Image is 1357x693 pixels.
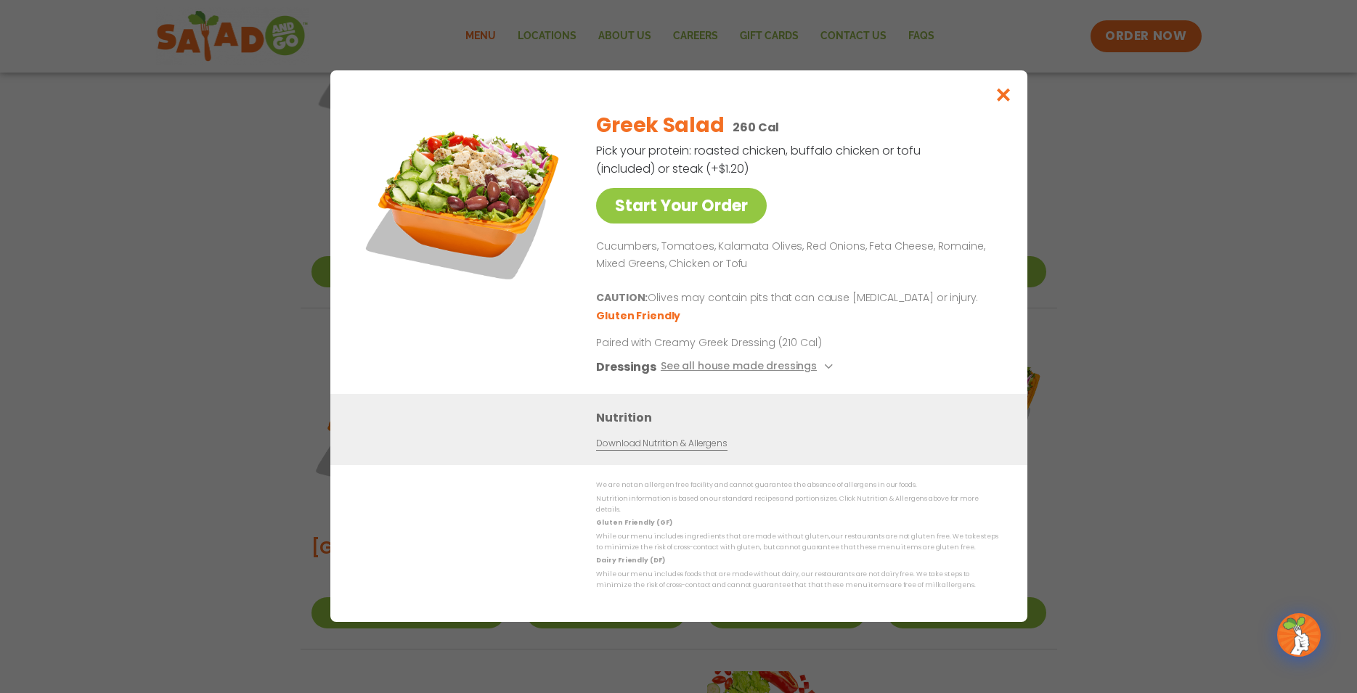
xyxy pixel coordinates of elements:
[596,238,993,273] p: Cucumbers, Tomatoes, Kalamata Olives, Red Onions, Feta Cheese, Romaine, Mixed Greens, Chicken or ...
[596,569,998,591] p: While our menu includes foods that are made without dairy, our restaurants are not dairy free. We...
[596,519,672,528] strong: Gluten Friendly (GF)
[596,309,682,324] li: Gluten Friendly
[596,409,1006,427] h3: Nutrition
[596,531,998,554] p: While our menu includes ingredients that are made without gluten, our restaurants are not gluten ...
[660,358,836,377] button: See all house made dressings
[363,99,566,303] img: Featured product photo for Greek Salad
[596,291,648,306] b: CAUTION:
[596,493,998,516] p: Nutrition information is based on our standard recipes and portion sizes. Click Nutrition & Aller...
[596,336,865,351] p: Paired with Creamy Greek Dressing (210 Cal)
[979,70,1027,119] button: Close modal
[596,290,993,308] p: Olives may contain pits that can cause [MEDICAL_DATA] or injury.
[733,118,779,136] p: 260 Cal
[596,188,767,224] a: Start Your Order
[596,438,727,451] a: Download Nutrition & Allergens
[596,480,998,491] p: We are not an allergen free facility and cannot guarantee the absence of allergens in our foods.
[1279,615,1319,655] img: wpChatIcon
[596,110,724,141] h2: Greek Salad
[596,557,664,565] strong: Dairy Friendly (DF)
[596,358,656,377] h3: Dressings
[596,142,923,178] p: Pick your protein: roasted chicken, buffalo chicken or tofu (included) or steak (+$1.20)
